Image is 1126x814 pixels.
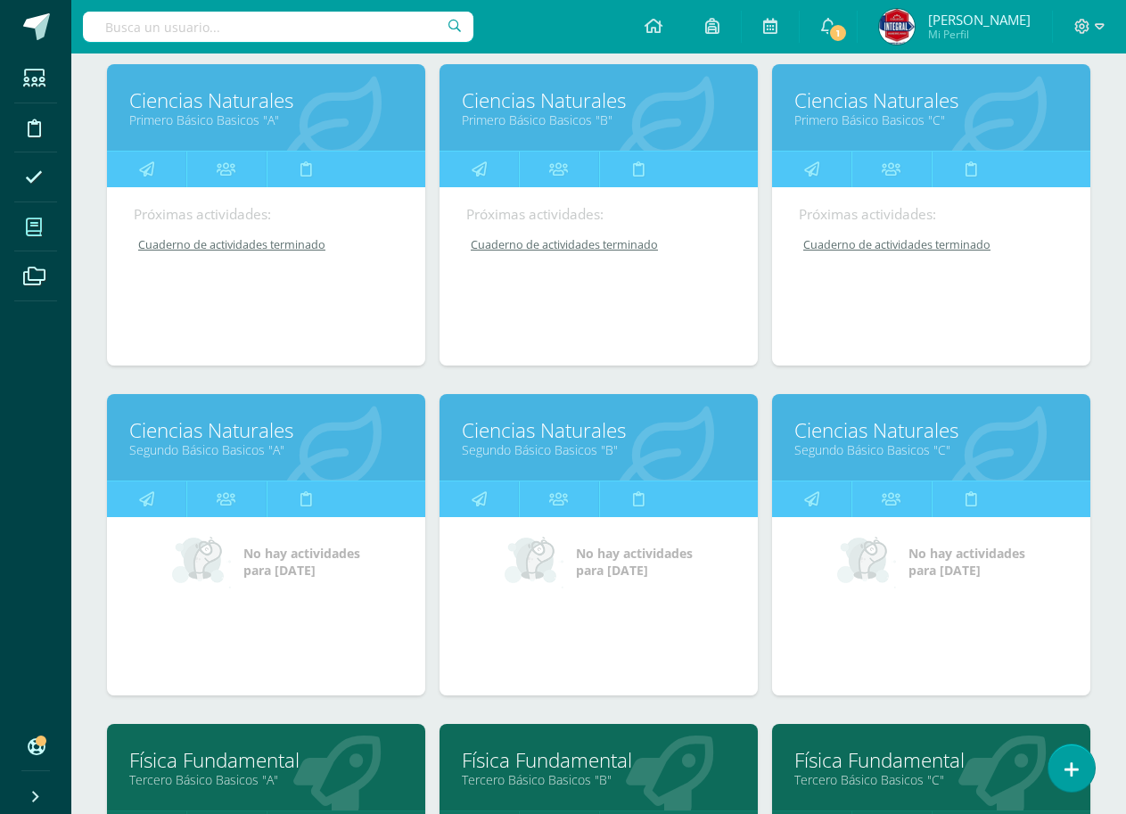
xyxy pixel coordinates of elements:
a: Ciencias Naturales [462,416,736,444]
img: no_activities_small.png [837,535,896,588]
span: No hay actividades para [DATE] [243,545,360,579]
div: Próximas actividades: [799,205,1064,224]
a: Cuaderno de actividades terminado [134,237,400,252]
span: [PERSON_NAME] [928,11,1031,29]
input: Busca un usuario... [83,12,473,42]
a: Tercero Básico Basicos "C" [794,771,1068,788]
a: Ciencias Naturales [794,416,1068,444]
a: Ciencias Naturales [462,86,736,114]
a: Física Fundamental [129,746,403,774]
a: Ciencias Naturales [129,416,403,444]
div: Próximas actividades: [466,205,731,224]
img: no_activities_small.png [172,535,231,588]
a: Primero Básico Basicos "A" [129,111,403,128]
span: Mi Perfil [928,27,1031,42]
a: Tercero Básico Basicos "B" [462,771,736,788]
a: Segundo Básico Basicos "A" [129,441,403,458]
a: Cuaderno de actividades terminado [799,237,1065,252]
span: No hay actividades para [DATE] [908,545,1025,579]
div: Próximas actividades: [134,205,399,224]
a: Tercero Básico Basicos "A" [129,771,403,788]
a: Primero Básico Basicos "B" [462,111,736,128]
a: Ciencias Naturales [129,86,403,114]
img: d976617d5cae59a017fc8fde6d31eccf.png [879,9,915,45]
a: Primero Básico Basicos "C" [794,111,1068,128]
a: Segundo Básico Basicos "C" [794,441,1068,458]
a: Cuaderno de actividades terminado [466,237,733,252]
span: No hay actividades para [DATE] [576,545,693,579]
a: Ciencias Naturales [794,86,1068,114]
a: Segundo Básico Basicos "B" [462,441,736,458]
a: Física Fundamental [794,746,1068,774]
a: Física Fundamental [462,746,736,774]
span: 1 [828,23,848,43]
img: no_activities_small.png [505,535,563,588]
